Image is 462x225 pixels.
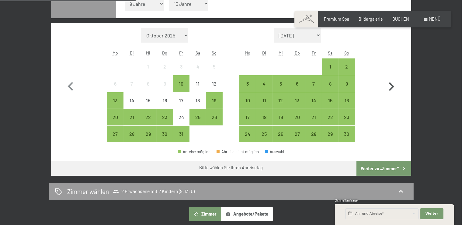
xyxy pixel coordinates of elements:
[108,115,123,130] div: 20
[306,132,321,147] div: 28
[256,126,273,142] div: Anreise möglich
[157,109,173,125] div: Thu Oct 23 2025
[239,75,256,92] div: Anreise möglich
[107,109,123,125] div: Mon Oct 20 2025
[124,132,139,147] div: 28
[289,109,305,125] div: Anreise möglich
[339,92,355,109] div: Anreise möglich
[305,92,322,109] div: Anreise möglich
[392,16,409,22] a: BUCHEN
[339,126,355,142] div: Anreise möglich
[123,126,140,142] div: Anreise möglich
[157,81,172,97] div: 9
[173,126,189,142] div: Anreise möglich
[383,28,400,142] button: Nächster Monat
[323,115,338,130] div: 22
[239,109,256,125] div: Anreise möglich
[305,75,322,92] div: Anreise möglich
[206,58,222,75] div: Sun Oct 05 2025
[245,50,250,55] abbr: Montag
[359,16,383,22] a: Bildergalerie
[107,75,123,92] div: Anreise nicht möglich
[207,98,222,113] div: 19
[206,58,222,75] div: Anreise nicht möglich
[289,75,305,92] div: Thu Nov 06 2025
[178,150,211,154] div: Anreise möglich
[206,75,222,92] div: Anreise nicht möglich
[157,98,172,113] div: 16
[273,81,288,97] div: 5
[328,50,332,55] abbr: Samstag
[323,132,338,147] div: 29
[113,188,195,195] span: 2 Erwachsene mit 2 Kindern (9, 13 J.)
[189,109,206,125] div: Sat Oct 25 2025
[67,187,109,196] h2: Zimmer wählen
[189,92,206,109] div: Anreise nicht möglich
[221,207,273,221] button: Angebote/Pakete
[157,126,173,142] div: Thu Oct 30 2025
[162,50,167,55] abbr: Donnerstag
[108,98,123,113] div: 13
[140,126,156,142] div: Anreise möglich
[305,75,322,92] div: Fri Nov 07 2025
[240,98,255,113] div: 10
[324,16,349,22] span: Premium Spa
[289,126,305,142] div: Thu Nov 27 2025
[429,16,441,22] span: Menü
[306,98,321,113] div: 14
[323,81,338,97] div: 8
[256,109,273,125] div: Tue Nov 18 2025
[312,50,316,55] abbr: Freitag
[305,92,322,109] div: Fri Nov 14 2025
[257,115,272,130] div: 18
[322,126,339,142] div: Sat Nov 29 2025
[141,132,156,147] div: 29
[157,92,173,109] div: Thu Oct 16 2025
[173,109,189,125] div: Fri Oct 24 2025
[339,75,355,92] div: Anreise möglich
[212,50,217,55] abbr: Sonntag
[123,109,140,125] div: Anreise möglich
[322,109,339,125] div: Sat Nov 22 2025
[239,92,256,109] div: Anreise möglich
[174,115,189,130] div: 24
[173,75,189,92] div: Fri Oct 10 2025
[157,115,172,130] div: 23
[157,132,172,147] div: 30
[273,75,289,92] div: Anreise möglich
[140,92,156,109] div: Wed Oct 15 2025
[123,126,140,142] div: Tue Oct 28 2025
[217,150,259,154] div: Abreise nicht möglich
[322,75,339,92] div: Anreise möglich
[256,75,273,92] div: Anreise möglich
[290,132,305,147] div: 27
[339,132,354,147] div: 30
[107,92,123,109] div: Anreise möglich
[426,211,438,216] span: Weiter
[273,75,289,92] div: Wed Nov 05 2025
[140,75,156,92] div: Wed Oct 08 2025
[207,64,222,79] div: 5
[290,98,305,113] div: 13
[173,58,189,75] div: Fri Oct 03 2025
[289,92,305,109] div: Anreise möglich
[206,92,222,109] div: Anreise möglich
[207,115,222,130] div: 26
[273,115,288,130] div: 19
[265,150,284,154] div: Auswahl
[173,58,189,75] div: Anreise nicht möglich
[123,75,140,92] div: Anreise nicht möglich
[123,92,140,109] div: Anreise nicht möglich
[339,75,355,92] div: Sun Nov 09 2025
[323,64,338,79] div: 1
[146,50,150,55] abbr: Mittwoch
[173,75,189,92] div: Anreise möglich
[157,58,173,75] div: Thu Oct 02 2025
[157,126,173,142] div: Anreise möglich
[107,75,123,92] div: Mon Oct 06 2025
[273,132,288,147] div: 26
[123,75,140,92] div: Tue Oct 07 2025
[140,75,156,92] div: Anreise nicht möglich
[339,92,355,109] div: Sun Nov 16 2025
